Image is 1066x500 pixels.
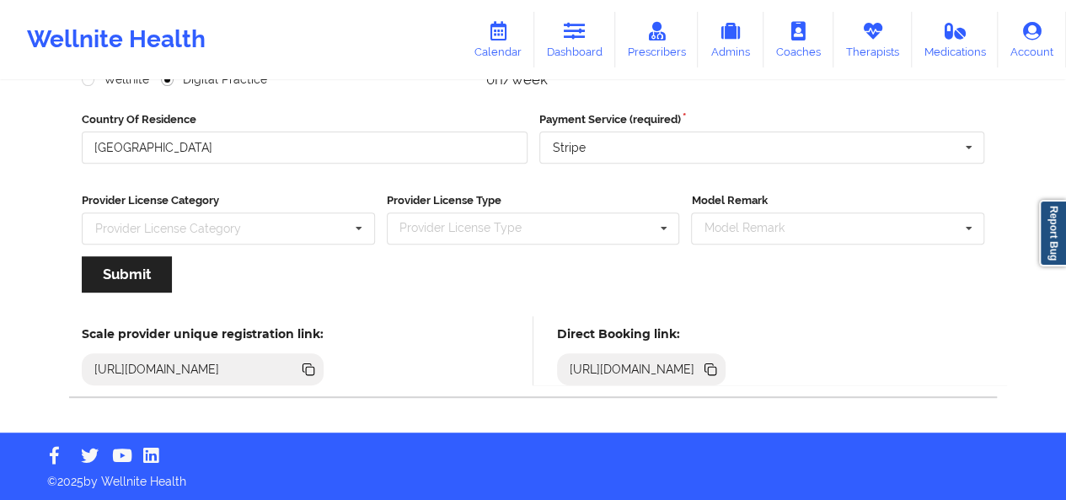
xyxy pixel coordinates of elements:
div: Provider License Type [395,218,546,238]
button: Submit [82,256,172,293]
a: Report Bug [1039,200,1066,266]
label: Wellnite [82,73,149,87]
a: Calendar [462,12,534,67]
p: © 2025 by Wellnite Health [35,461,1031,490]
div: Stripe [553,142,586,153]
label: Payment Service (required) [539,111,985,128]
h5: Direct Booking link: [557,326,726,341]
label: Provider License Category [82,192,375,209]
a: Therapists [833,12,912,67]
div: [URL][DOMAIN_NAME] [88,361,227,378]
label: Model Remark [691,192,984,209]
a: Coaches [763,12,833,67]
div: 0h/week [486,71,730,88]
div: [URL][DOMAIN_NAME] [563,361,702,378]
a: Prescribers [615,12,699,67]
div: Provider License Category [95,223,241,234]
label: Country Of Residence [82,111,528,128]
a: Admins [698,12,763,67]
a: Account [998,12,1066,67]
a: Dashboard [534,12,615,67]
label: Digital Practice [161,73,267,87]
h5: Scale provider unique registration link: [82,326,324,341]
div: Model Remark [699,218,808,238]
a: Medications [912,12,999,67]
label: Provider License Type [387,192,680,209]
